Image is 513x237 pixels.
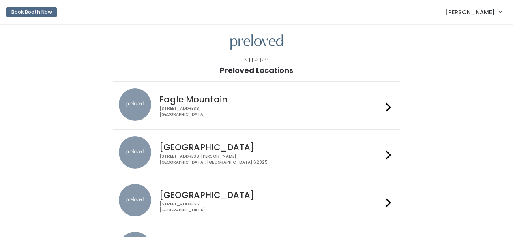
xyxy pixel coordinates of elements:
a: preloved location [GEOGRAPHIC_DATA] [STREET_ADDRESS][GEOGRAPHIC_DATA] [119,184,394,218]
span: [PERSON_NAME] [445,8,495,17]
h4: [GEOGRAPHIC_DATA] [159,143,382,152]
img: preloved logo [230,34,283,50]
div: Step 1/3: [245,56,268,65]
button: Book Booth Now [6,7,57,17]
a: preloved location Eagle Mountain [STREET_ADDRESS][GEOGRAPHIC_DATA] [119,88,394,123]
div: [STREET_ADDRESS] [GEOGRAPHIC_DATA] [159,106,382,117]
div: [STREET_ADDRESS][PERSON_NAME] [GEOGRAPHIC_DATA], [GEOGRAPHIC_DATA] 62025 [159,154,382,165]
img: preloved location [119,184,151,216]
a: preloved location [GEOGRAPHIC_DATA] [STREET_ADDRESS][PERSON_NAME][GEOGRAPHIC_DATA], [GEOGRAPHIC_D... [119,136,394,171]
img: preloved location [119,88,151,121]
h4: [GEOGRAPHIC_DATA] [159,190,382,200]
div: [STREET_ADDRESS] [GEOGRAPHIC_DATA] [159,201,382,213]
a: Book Booth Now [6,3,57,21]
h4: Eagle Mountain [159,95,382,104]
img: preloved location [119,136,151,169]
a: [PERSON_NAME] [437,3,510,21]
h1: Preloved Locations [220,66,293,75]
